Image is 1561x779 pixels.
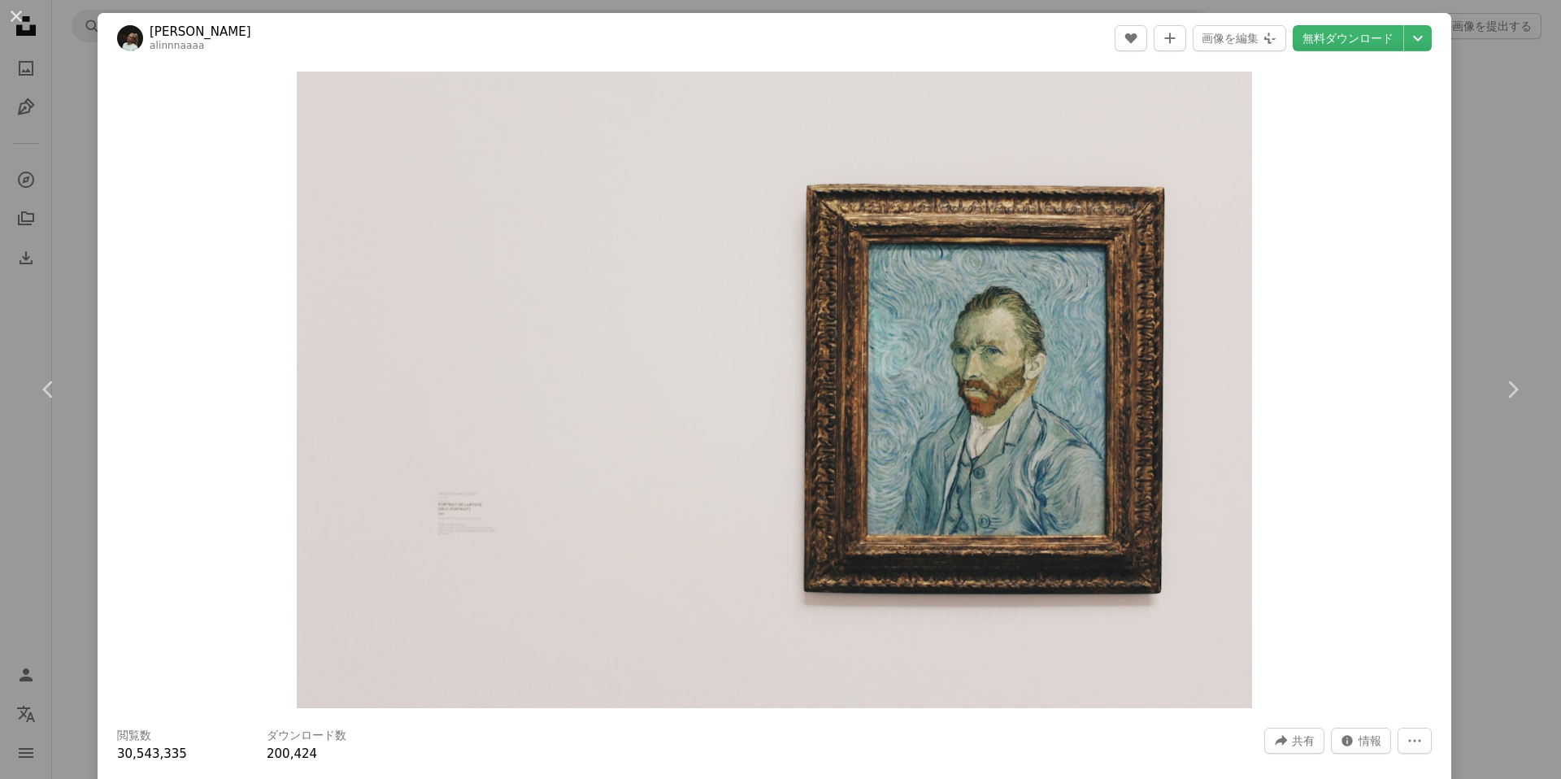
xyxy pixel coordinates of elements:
img: 壁に描かれたフィンセント・ファン・ゴッホの自画像 [297,72,1252,708]
button: いいね！ [1115,25,1147,51]
span: 200,424 [267,746,317,761]
button: 画像を編集 [1193,25,1286,51]
button: この画像でズームインする [297,72,1252,708]
button: この画像に関する統計 [1331,728,1391,754]
span: 共有 [1292,729,1315,753]
button: その他のアクション [1398,728,1432,754]
span: 情報 [1359,729,1381,753]
a: 次へ [1463,311,1561,468]
button: このビジュアルを共有する [1264,728,1324,754]
h3: ダウンロード数 [267,728,346,744]
h3: 閲覧数 [117,728,151,744]
img: Alina Grubnyakのプロフィールを見る [117,25,143,51]
span: 30,543,335 [117,746,187,761]
a: 無料ダウンロード [1293,25,1403,51]
button: コレクションに追加する [1154,25,1186,51]
button: ダウンロードサイズを選択してください [1404,25,1432,51]
a: alinnnaaaa [150,40,204,51]
a: [PERSON_NAME] [150,24,251,40]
